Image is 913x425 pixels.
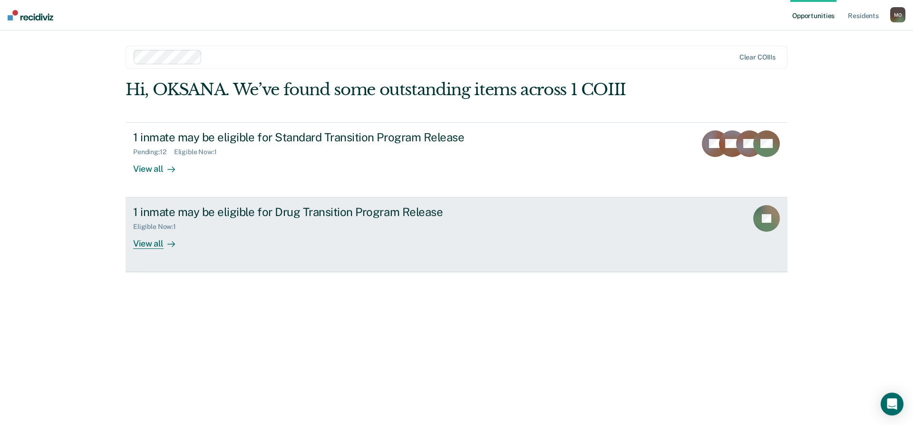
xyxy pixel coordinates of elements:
div: 1 inmate may be eligible for Standard Transition Program Release [133,130,467,144]
a: 1 inmate may be eligible for Standard Transition Program ReleasePending:12Eligible Now:1View all [126,122,787,198]
img: Recidiviz [8,10,53,20]
div: 1 inmate may be eligible for Drug Transition Program Release [133,205,467,219]
div: Eligible Now : 1 [174,148,224,156]
div: M O [890,7,905,22]
a: 1 inmate may be eligible for Drug Transition Program ReleaseEligible Now:1View all [126,198,787,272]
div: Eligible Now : 1 [133,223,184,231]
div: View all [133,156,186,174]
div: View all [133,231,186,249]
div: Clear COIIIs [739,53,776,61]
button: MO [890,7,905,22]
div: Open Intercom Messenger [881,393,903,415]
div: Hi, OKSANA. We’ve found some outstanding items across 1 COIII [126,80,655,99]
div: Pending : 12 [133,148,174,156]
